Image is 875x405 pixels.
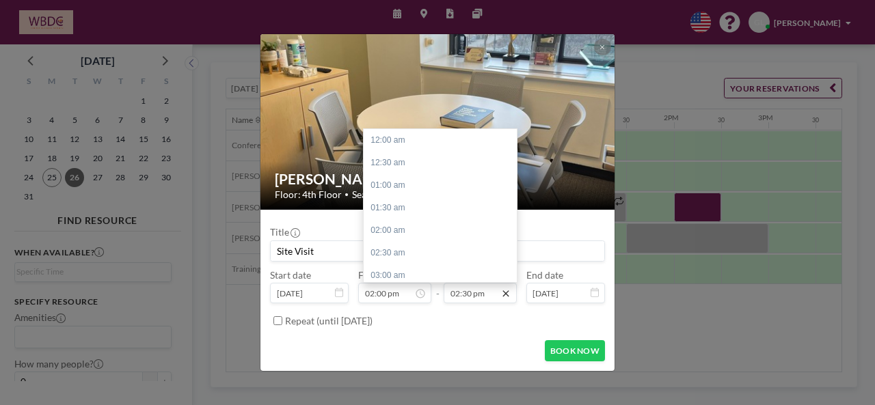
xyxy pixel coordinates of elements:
label: End date [526,269,563,281]
div: 02:30 am [364,242,524,264]
span: Floor: 4th Floor [275,188,342,200]
button: BOOK NOW [545,340,605,361]
div: 03:00 am [364,264,524,287]
h2: [PERSON_NAME] Counseling Room [275,171,602,188]
label: Repeat (until [DATE]) [285,315,373,326]
div: 02:00 am [364,219,524,242]
div: 12:30 am [364,152,524,174]
label: Start date [270,269,311,281]
span: Seats: 4 [352,188,383,200]
div: 12:00 am [364,129,524,152]
span: • [345,190,349,199]
label: From [358,269,381,281]
div: 01:00 am [364,174,524,197]
input: Griselda's reservation [271,241,604,261]
label: Title [270,226,299,238]
span: - [436,273,440,299]
div: 01:30 am [364,197,524,219]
